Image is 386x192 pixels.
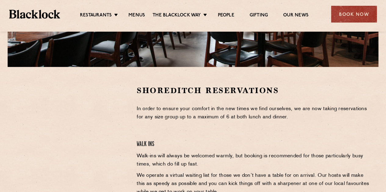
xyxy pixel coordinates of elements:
[218,12,234,19] a: People
[331,6,377,23] div: Book Now
[283,12,308,19] a: Our News
[9,10,60,18] img: BL_Textured_Logo-footer-cropped.svg
[153,12,201,19] a: The Blacklock Way
[137,152,371,169] p: Walk-ins will always be welcomed warmly, but booking is recommended for those particularly busy t...
[137,140,371,148] h4: Walk Ins
[37,85,106,177] iframe: OpenTable make booking widget
[80,12,112,19] a: Restaurants
[137,85,371,96] h2: Shoreditch Reservations
[137,105,371,121] p: In order to ensure your comfort in the new times we find ourselves, we are now taking reservation...
[128,12,145,19] a: Menus
[250,12,268,19] a: Gifting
